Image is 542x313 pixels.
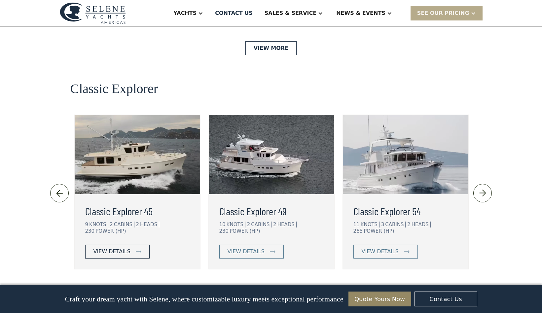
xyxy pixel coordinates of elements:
img: icon [404,250,410,253]
div: 230 [85,228,95,234]
div: 2 [407,222,411,227]
div: 230 [219,228,229,234]
div: 10 [219,222,226,227]
img: long range motor yachts [209,115,334,194]
a: Classic Explorer 54 [353,203,458,219]
p: Craft your dream yacht with Selene, where customizable luxury meets exceptional performance [65,295,343,303]
div: POWER (HP) [95,228,126,234]
div: POWER (HP) [230,228,260,234]
img: icon [54,188,65,198]
img: icon [477,188,488,198]
div: view details [93,248,130,256]
div: 9 [85,222,89,227]
div: News & EVENTS [336,9,385,17]
div: 2 [273,222,276,227]
div: SEE Our Pricing [417,9,469,17]
div: 3 [381,222,384,227]
div: KNOTS [361,222,379,227]
a: Classic Explorer 49 [219,203,324,219]
div: 2 [110,222,113,227]
div: 2 [136,222,139,227]
div: 11 [353,222,360,227]
div: HEADS [277,222,297,227]
div: 2 [247,222,250,227]
div: KNOTS [89,222,108,227]
a: Contact Us [415,292,477,306]
div: Yachts [173,9,197,17]
div: Sales & Service [265,9,316,17]
div: SEE Our Pricing [411,6,483,20]
img: long range motor yachts [343,115,468,194]
a: View More [245,41,297,55]
a: view details [85,245,150,259]
div: KNOTS [227,222,245,227]
div: HEADS [412,222,431,227]
div: view details [228,248,265,256]
a: Quote Yours Now [348,292,411,306]
div: CABINS [114,222,134,227]
img: logo [60,2,126,24]
a: Classic Explorer 45 [85,203,190,219]
img: long range motor yachts [75,115,200,194]
div: CABINS [385,222,406,227]
div: CABINS [251,222,271,227]
a: view details [219,245,284,259]
a: view details [353,245,418,259]
div: Contact US [215,9,253,17]
div: HEADS [140,222,159,227]
h2: Classic Explorer [70,82,158,96]
img: icon [136,250,141,253]
div: view details [362,248,399,256]
div: 265 [353,228,363,234]
img: icon [270,250,275,253]
div: POWER (HP) [364,228,394,234]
